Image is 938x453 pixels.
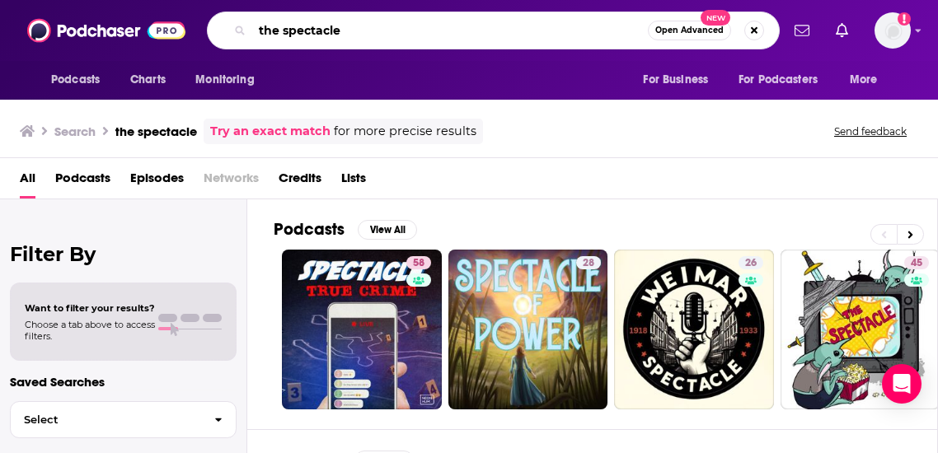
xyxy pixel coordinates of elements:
[130,68,166,91] span: Charts
[115,124,197,139] h3: the spectacle
[838,64,898,96] button: open menu
[25,302,155,314] span: Want to filter your results?
[904,256,929,269] a: 45
[448,250,608,409] a: 28
[745,255,757,272] span: 26
[40,64,121,96] button: open menu
[10,374,237,390] p: Saved Searches
[10,242,237,266] h2: Filter By
[875,12,911,49] button: Show profile menu
[739,68,818,91] span: For Podcasters
[51,68,100,91] span: Podcasts
[11,414,201,425] span: Select
[55,165,110,198] a: Podcasts
[120,64,176,96] a: Charts
[130,165,184,198] a: Episodes
[829,16,855,44] a: Show notifications dropdown
[25,319,155,342] span: Choose a tab above to access filters.
[631,64,729,96] button: open menu
[204,165,259,198] span: Networks
[274,219,417,240] a: PodcastsView All
[850,68,878,91] span: More
[875,12,911,49] span: Logged in as mresewehr
[20,165,35,198] a: All
[184,64,275,96] button: open menu
[413,255,424,272] span: 58
[54,124,96,139] h3: Search
[279,165,321,198] a: Credits
[210,122,331,141] a: Try an exact match
[583,255,594,272] span: 28
[10,401,237,438] button: Select
[829,124,912,138] button: Send feedback
[207,12,780,49] div: Search podcasts, credits, & more...
[406,256,431,269] a: 58
[195,68,254,91] span: Monitoring
[358,220,417,240] button: View All
[655,26,724,35] span: Open Advanced
[643,68,708,91] span: For Business
[27,15,185,46] img: Podchaser - Follow, Share and Rate Podcasts
[614,250,774,409] a: 26
[334,122,476,141] span: for more precise results
[875,12,911,49] img: User Profile
[648,21,731,40] button: Open AdvancedNew
[898,12,911,26] svg: Add a profile image
[252,17,648,44] input: Search podcasts, credits, & more...
[911,255,922,272] span: 45
[576,256,601,269] a: 28
[728,64,842,96] button: open menu
[701,10,730,26] span: New
[341,165,366,198] a: Lists
[274,219,345,240] h2: Podcasts
[882,364,922,404] div: Open Intercom Messenger
[739,256,763,269] a: 26
[788,16,816,44] a: Show notifications dropdown
[282,250,442,409] a: 58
